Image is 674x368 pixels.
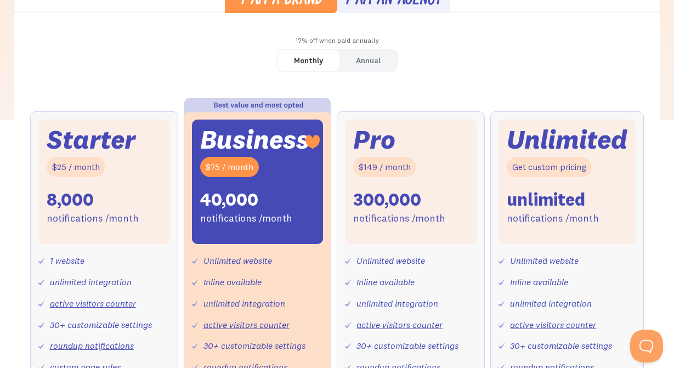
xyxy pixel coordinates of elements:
[510,296,592,312] div: unlimited integration
[353,128,395,151] div: Pro
[50,253,84,269] div: 1 website
[507,157,592,177] div: Get custom pricing
[510,274,568,290] div: Inline available
[356,338,458,354] div: 30+ customizable settings
[14,33,661,49] div: 17% off when paid annually
[507,211,599,227] div: notifications /month
[50,317,152,333] div: 30+ customizable settings
[47,188,94,211] div: 8,000
[507,188,585,211] div: unlimited
[50,298,136,309] a: active visitors counter
[200,128,309,151] div: Business
[47,128,135,151] div: Starter
[50,340,134,351] a: roundup notifications
[47,211,139,227] div: notifications /month
[203,274,262,290] div: Inline available
[203,319,290,330] a: active visitors counter
[356,253,425,269] div: Unlimited website
[203,338,305,354] div: 30+ customizable settings
[510,338,612,354] div: 30+ customizable settings
[356,319,443,330] a: active visitors counter
[356,296,438,312] div: unlimited integration
[356,53,381,69] div: Annual
[200,211,292,227] div: notifications /month
[356,274,415,290] div: Inline available
[200,188,258,211] div: 40,000
[50,274,132,290] div: unlimited integration
[294,53,323,69] div: Monthly
[203,296,285,312] div: unlimited integration
[353,188,421,211] div: 300,000
[630,330,663,363] iframe: Toggle Customer Support
[353,157,416,177] div: $149 / month
[47,157,105,177] div: $25 / month
[507,128,627,151] div: Unlimited
[203,253,272,269] div: Unlimited website
[200,157,259,177] div: $75 / month
[353,211,445,227] div: notifications /month
[510,319,596,330] a: active visitors counter
[510,253,579,269] div: Unlimited website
